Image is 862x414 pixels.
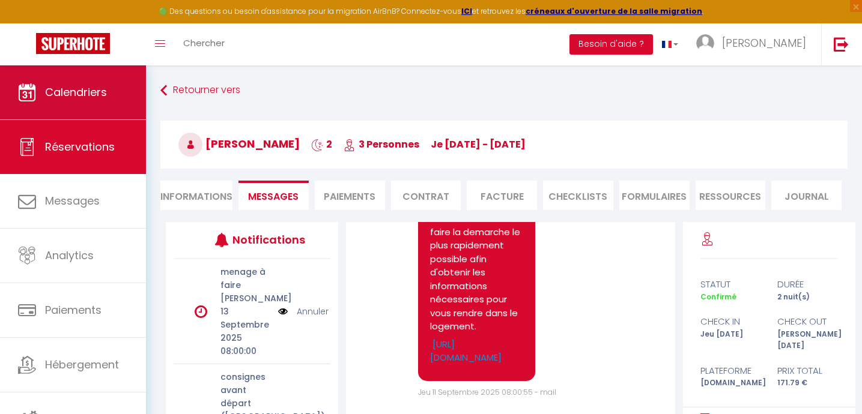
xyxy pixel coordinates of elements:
[344,137,419,151] span: 3 Personnes
[693,314,769,329] div: check in
[45,357,119,372] span: Hébergement
[174,23,234,65] a: Chercher
[220,292,270,358] p: [PERSON_NAME] 13 Septembre 2025 08:00:00
[769,314,846,329] div: check out
[693,364,769,378] div: Plateforme
[461,6,472,16] a: ICI
[45,193,100,208] span: Messages
[769,364,846,378] div: Prix total
[811,360,853,405] iframe: Chat
[696,34,714,52] img: ...
[431,137,526,151] span: je [DATE] - [DATE]
[297,305,329,318] a: Annuler
[700,292,736,302] span: Confirmé
[543,181,613,210] li: CHECKLISTS
[315,181,385,210] li: Paiements
[45,248,94,263] span: Analytics
[430,338,502,364] a: [URL][DOMAIN_NAME]
[693,377,769,389] div: [DOMAIN_NAME]
[278,305,288,318] img: NO IMAGE
[430,185,523,334] p: Voila le [PERSON_NAME] de la caution. Merci de faire la demarche le plus rapidement possible afin...
[696,181,766,210] li: Ressources
[619,181,690,210] li: FORMULAIRES
[722,35,806,50] span: [PERSON_NAME]
[418,387,556,397] span: Jeu 11 Septembre 2025 08:00:55 - mail
[769,292,846,303] div: 2 nuit(s)
[769,329,846,352] div: [PERSON_NAME] [DATE]
[36,33,110,54] img: Super Booking
[45,139,115,154] span: Réservations
[178,136,300,151] span: [PERSON_NAME]
[232,226,298,253] h3: Notifications
[769,377,846,389] div: 171.79 €
[160,80,848,101] a: Retourner vers
[687,23,821,65] a: ... [PERSON_NAME]
[220,265,270,292] p: menage à faire
[248,190,299,203] span: Messages
[391,181,461,210] li: Contrat
[693,277,769,292] div: statut
[771,181,842,210] li: Journal
[569,34,653,55] button: Besoin d'aide ?
[834,37,849,52] img: logout
[693,329,769,352] div: Jeu [DATE]
[45,302,102,317] span: Paiements
[526,6,702,16] a: créneaux d'ouverture de la salle migration
[45,85,107,100] span: Calendriers
[160,181,232,210] li: Informations
[311,137,332,151] span: 2
[467,181,537,210] li: Facture
[769,277,846,292] div: durée
[10,5,46,41] button: Ouvrir le widget de chat LiveChat
[183,37,225,49] span: Chercher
